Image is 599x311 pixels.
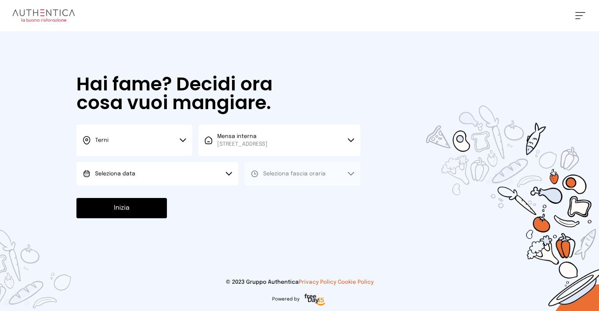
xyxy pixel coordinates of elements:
img: logo.8f33a47.png [12,9,75,22]
button: Seleziona data [76,162,238,186]
a: Privacy Policy [299,279,336,285]
span: Seleziona data [95,171,135,177]
span: Powered by [272,296,299,302]
button: Mensa interna[STREET_ADDRESS] [198,125,360,156]
img: logo-freeday.3e08031.png [303,292,327,308]
p: © 2023 Gruppo Authentica [12,278,587,286]
button: Seleziona fascia oraria [245,162,360,186]
span: [STREET_ADDRESS] [217,140,268,148]
span: Seleziona fascia oraria [263,171,326,177]
span: Mensa interna [217,133,268,148]
button: Inizia [76,198,167,218]
a: Cookie Policy [338,279,374,285]
img: sticker-selezione-mensa.70a28f7.png [381,61,599,311]
span: Terni [95,138,108,143]
button: Terni [76,125,192,156]
h1: Hai fame? Decidi ora cosa vuoi mangiare. [76,75,289,112]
